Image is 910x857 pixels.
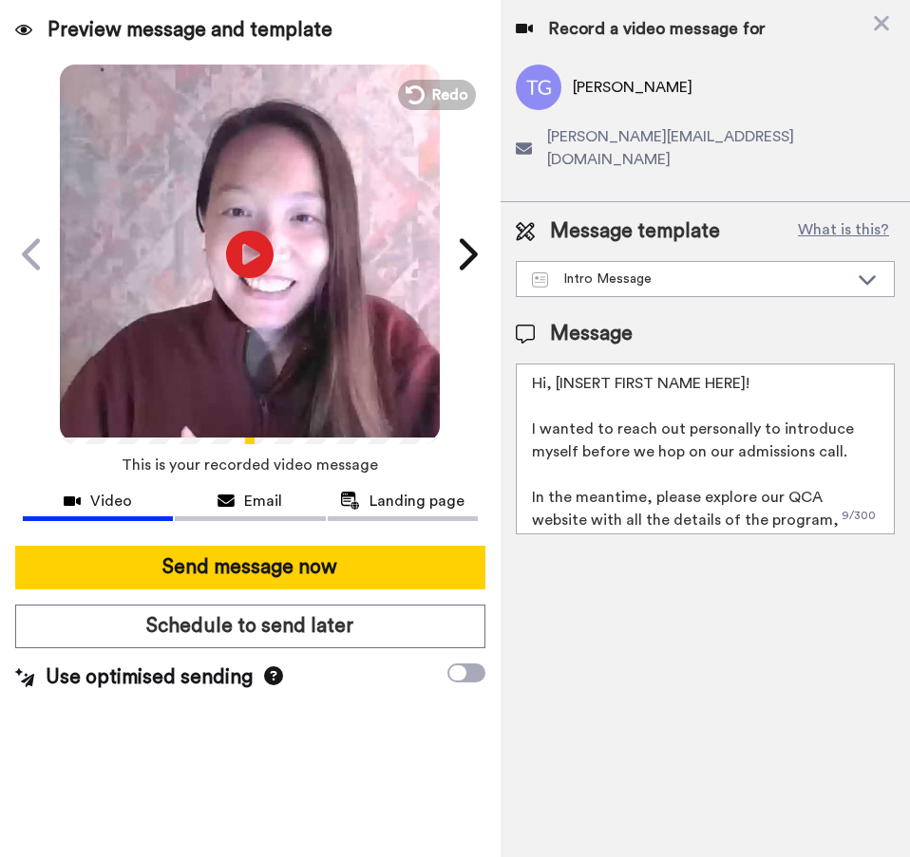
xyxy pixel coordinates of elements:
span: Use optimised sending [46,663,253,692]
img: Message-temps.svg [532,272,548,288]
button: What is this? [792,217,895,246]
button: Send message now [15,546,485,589]
button: Schedule to send later [15,605,485,648]
span: This is your recorded video message [122,444,378,486]
textarea: Hi, [INSERT FIRST NAME HERE]! I wanted to reach out personally to introduce myself before we hop ... [516,363,895,534]
div: Intro Message [532,270,848,289]
span: Message template [550,217,720,246]
span: Email [244,490,282,512]
span: Message [550,320,633,348]
span: Landing page [370,490,464,512]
